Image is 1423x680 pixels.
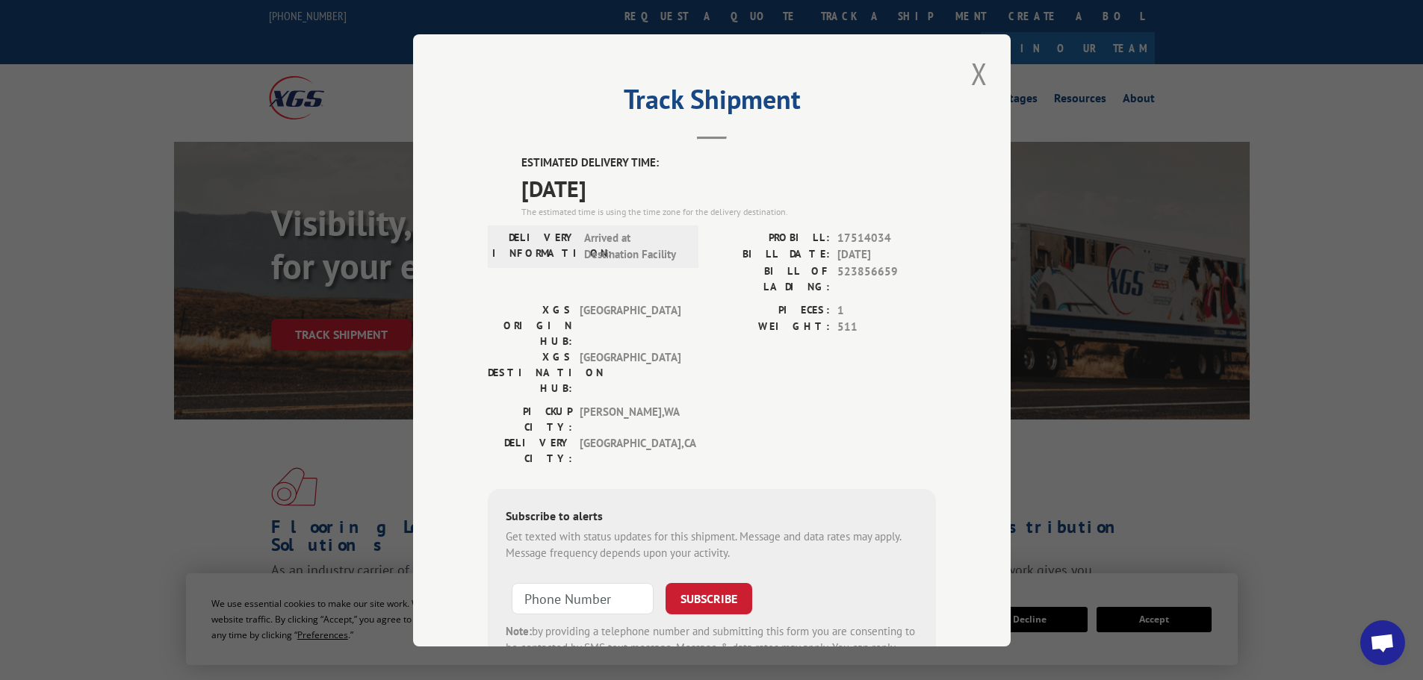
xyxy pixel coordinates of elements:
[506,528,918,561] div: Get texted with status updates for this shipment. Message and data rates may apply. Message frequ...
[1360,620,1405,665] a: Open chat
[512,582,654,614] input: Phone Number
[712,263,830,294] label: BILL OF LADING:
[712,246,830,263] label: BILL DATE:
[521,205,936,218] div: The estimated time is using the time zone for the delivery destination.
[521,171,936,205] span: [DATE]
[837,319,936,336] span: 511
[580,434,681,466] span: [GEOGRAPHIC_DATA] , CA
[666,582,752,614] button: SUBSCRIBE
[580,403,681,434] span: [PERSON_NAME] , WA
[488,434,572,466] label: DELIVERY CITY:
[488,89,936,117] h2: Track Shipment
[837,302,936,319] span: 1
[492,229,577,263] label: DELIVERY INFORMATION:
[580,302,681,349] span: [GEOGRAPHIC_DATA]
[584,229,685,263] span: Arrived at Destination Facility
[488,403,572,434] label: PICKUP CITY:
[837,263,936,294] span: 523856659
[837,229,936,246] span: 17514034
[506,623,532,637] strong: Note:
[506,506,918,528] div: Subscribe to alerts
[506,623,918,673] div: by providing a telephone number and submitting this form you are consenting to be contacted by SM...
[712,229,830,246] label: PROBILL:
[837,246,936,263] span: [DATE]
[712,302,830,319] label: PIECES:
[967,53,992,94] button: Close modal
[488,302,572,349] label: XGS ORIGIN HUB:
[521,155,936,172] label: ESTIMATED DELIVERY TIME:
[580,349,681,396] span: [GEOGRAPHIC_DATA]
[488,349,572,396] label: XGS DESTINATION HUB:
[712,319,830,336] label: WEIGHT:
